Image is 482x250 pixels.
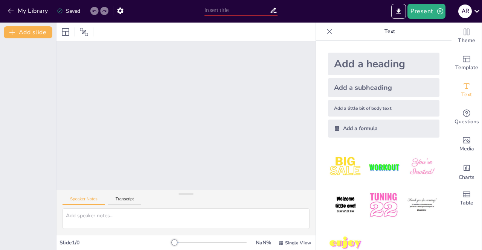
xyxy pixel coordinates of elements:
[328,120,439,138] div: Add a formula
[391,4,406,19] button: Export to PowerPoint
[451,158,482,185] div: Add charts and graphs
[459,145,474,153] span: Media
[328,78,439,97] div: Add a subheading
[328,100,439,117] div: Add a little bit of body text
[285,240,311,246] span: Single View
[6,5,51,17] button: My Library
[455,118,479,126] span: Questions
[458,36,475,45] span: Theme
[404,188,439,223] img: 6.jpeg
[63,197,105,205] button: Speaker Notes
[366,150,401,185] img: 2.jpeg
[455,64,478,72] span: Template
[204,5,269,16] input: Insert title
[451,185,482,212] div: Add a table
[328,150,363,185] img: 1.jpeg
[4,26,52,38] button: Add slide
[458,5,472,18] div: A r
[108,197,142,205] button: Transcript
[459,173,474,182] span: Charts
[460,199,473,207] span: Table
[407,4,445,19] button: Present
[57,8,80,15] div: Saved
[458,4,472,19] button: A r
[59,26,72,38] div: Layout
[451,23,482,50] div: Change the overall theme
[59,239,174,246] div: Slide 1 / 0
[79,27,88,36] span: Position
[366,188,401,223] img: 5.jpeg
[451,77,482,104] div: Add text boxes
[451,104,482,131] div: Get real-time input from your audience
[254,239,272,246] div: NaN %
[404,150,439,185] img: 3.jpeg
[328,188,363,223] img: 4.jpeg
[336,23,444,41] p: Text
[461,91,472,99] span: Text
[451,50,482,77] div: Add ready made slides
[328,53,439,75] div: Add a heading
[451,131,482,158] div: Add images, graphics, shapes or video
